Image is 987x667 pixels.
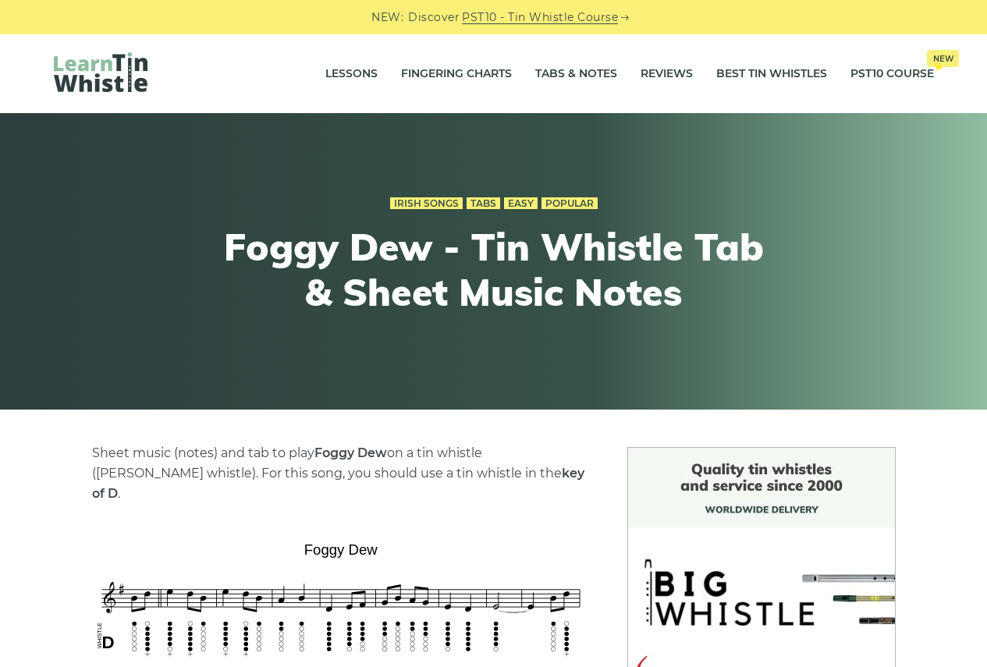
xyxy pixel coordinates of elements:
[314,445,387,460] strong: Foggy Dew
[504,197,538,210] a: Easy
[390,197,463,210] a: Irish Songs
[92,466,584,501] strong: key of D
[927,50,959,67] span: New
[92,443,590,504] p: Sheet music (notes) and tab to play on a tin whistle ([PERSON_NAME] whistle). For this song, you ...
[641,55,693,94] a: Reviews
[850,55,934,94] a: PST10 CourseNew
[54,52,147,92] img: LearnTinWhistle.com
[401,55,512,94] a: Fingering Charts
[325,55,378,94] a: Lessons
[207,225,781,314] h1: Foggy Dew - Tin Whistle Tab & Sheet Music Notes
[716,55,827,94] a: Best Tin Whistles
[541,197,598,210] a: Popular
[535,55,617,94] a: Tabs & Notes
[467,197,500,210] a: Tabs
